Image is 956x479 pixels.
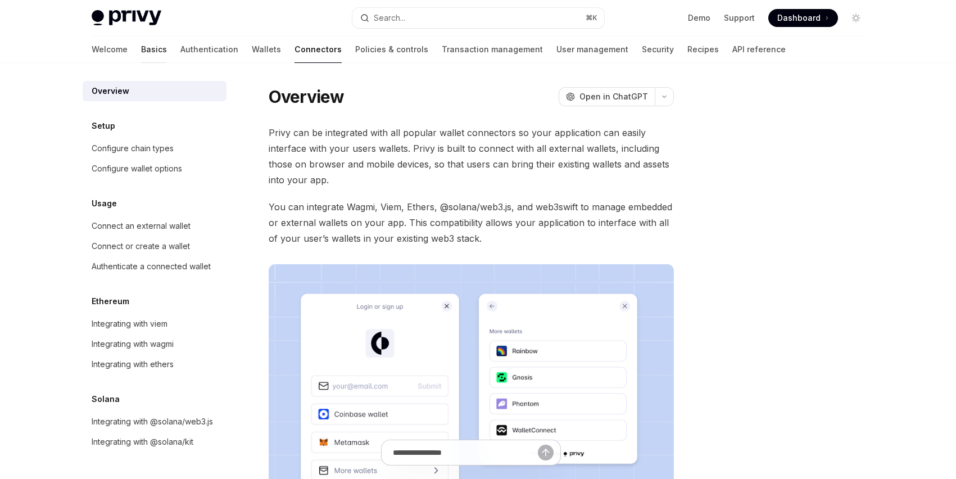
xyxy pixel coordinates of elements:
[732,36,786,63] a: API reference
[352,8,604,28] button: Search...⌘K
[83,256,226,277] a: Authenticate a connected wallet
[847,9,865,27] button: Toggle dark mode
[252,36,281,63] a: Wallets
[724,12,755,24] a: Support
[556,36,628,63] a: User management
[355,36,428,63] a: Policies & controls
[92,219,191,233] div: Connect an external wallet
[83,354,226,374] a: Integrating with ethers
[687,36,719,63] a: Recipes
[83,236,226,256] a: Connect or create a wallet
[538,445,554,460] button: Send message
[92,84,129,98] div: Overview
[92,197,117,210] h5: Usage
[92,119,115,133] h5: Setup
[92,10,161,26] img: light logo
[83,216,226,236] a: Connect an external wallet
[579,91,648,102] span: Open in ChatGPT
[92,142,174,155] div: Configure chain types
[92,358,174,371] div: Integrating with ethers
[294,36,342,63] a: Connectors
[83,334,226,354] a: Integrating with wagmi
[83,432,226,452] a: Integrating with @solana/kit
[269,199,674,246] span: You can integrate Wagmi, Viem, Ethers, @solana/web3.js, and web3swift to manage embedded or exter...
[559,87,655,106] button: Open in ChatGPT
[92,295,129,308] h5: Ethereum
[586,13,597,22] span: ⌘ K
[92,435,193,449] div: Integrating with @solana/kit
[92,415,213,428] div: Integrating with @solana/web3.js
[92,260,211,273] div: Authenticate a connected wallet
[374,11,405,25] div: Search...
[141,36,167,63] a: Basics
[92,392,120,406] h5: Solana
[688,12,710,24] a: Demo
[83,81,226,101] a: Overview
[92,317,167,331] div: Integrating with viem
[83,314,226,334] a: Integrating with viem
[92,36,128,63] a: Welcome
[777,12,821,24] span: Dashboard
[642,36,674,63] a: Security
[83,159,226,179] a: Configure wallet options
[83,412,226,432] a: Integrating with @solana/web3.js
[83,138,226,159] a: Configure chain types
[442,36,543,63] a: Transaction management
[269,87,345,107] h1: Overview
[180,36,238,63] a: Authentication
[768,9,838,27] a: Dashboard
[92,337,174,351] div: Integrating with wagmi
[92,239,190,253] div: Connect or create a wallet
[92,162,182,175] div: Configure wallet options
[269,125,674,188] span: Privy can be integrated with all popular wallet connectors so your application can easily interfa...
